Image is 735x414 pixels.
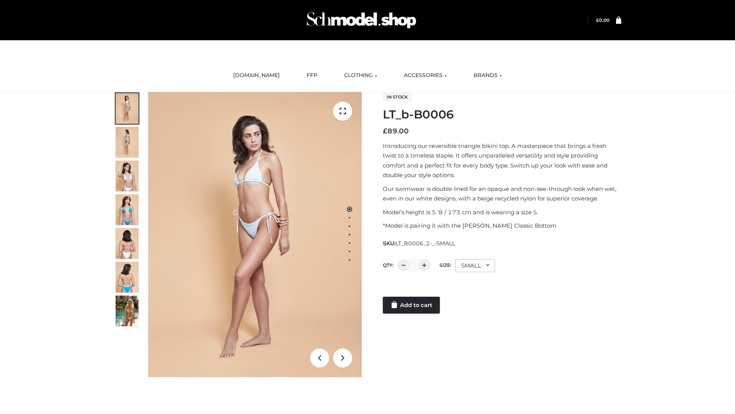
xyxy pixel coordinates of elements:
[383,108,621,122] h1: LT_b-B0006
[439,262,451,268] label: Size:
[116,262,139,292] img: ArielClassicBikiniTop_CloudNine_AzureSky_OW114ECO_8-scaled.jpg
[338,67,383,84] a: CLOTHING
[304,5,419,35] img: Schmodel Admin 964
[596,17,609,23] a: £0.00
[395,240,455,247] span: LT_B0006_2-_-SMALL
[383,297,440,314] a: Add to cart
[383,92,412,102] span: In stock
[383,207,621,217] p: Model’s height is 5 ‘8 / 173 cm and is wearing a size S.
[383,127,387,135] span: £
[301,67,323,84] a: FFP
[383,127,409,135] bdi: 89.00
[227,67,286,84] a: [DOMAIN_NAME]
[468,67,508,84] a: BRANDS
[596,17,609,23] bdi: 0.00
[398,67,452,84] a: ACCESSORIES
[116,228,139,259] img: ArielClassicBikiniTop_CloudNine_AzureSky_OW114ECO_7-scaled.jpg
[116,296,139,326] img: Arieltop_CloudNine_AzureSky2.jpg
[383,262,394,268] label: QTY:
[596,17,599,23] span: £
[116,127,139,158] img: ArielClassicBikiniTop_CloudNine_AzureSky_OW114ECO_2-scaled.jpg
[383,221,621,231] p: *Model is pairing it with the [PERSON_NAME] Classic Bottom
[383,141,621,180] p: Introducing our reversible triangle bikini top. A masterpiece that brings a fresh twist to a time...
[116,93,139,124] img: ArielClassicBikiniTop_CloudNine_AzureSky_OW114ECO_1-scaled.jpg
[116,161,139,191] img: ArielClassicBikiniTop_CloudNine_AzureSky_OW114ECO_3-scaled.jpg
[148,92,362,377] img: ArielClassicBikiniTop_CloudNine_AzureSky_OW114ECO_1
[116,194,139,225] img: ArielClassicBikiniTop_CloudNine_AzureSky_OW114ECO_4-scaled.jpg
[383,184,621,204] p: Our swimwear is double lined for an opaque and non-see-through look when wet, even in our white d...
[383,239,456,248] span: SKU:
[455,259,495,272] div: SMALL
